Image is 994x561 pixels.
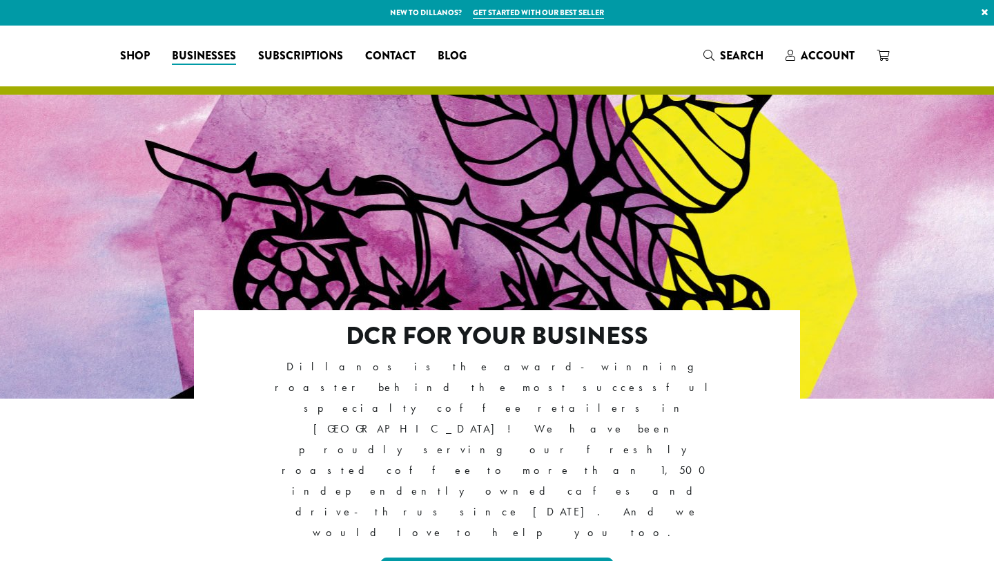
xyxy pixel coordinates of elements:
span: Contact [365,48,416,65]
span: Shop [120,48,150,65]
a: Get started with our best seller [473,7,604,19]
a: Shop [109,45,161,67]
p: Dillanos is the award-winning roaster behind the most successful specialty coffee retailers in [G... [254,356,741,544]
span: Search [720,48,763,64]
span: Businesses [172,48,236,65]
span: Blog [438,48,467,65]
h2: DCR FOR YOUR BUSINESS [254,321,741,351]
span: Account [801,48,855,64]
a: Search [692,44,774,67]
span: Subscriptions [258,48,343,65]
